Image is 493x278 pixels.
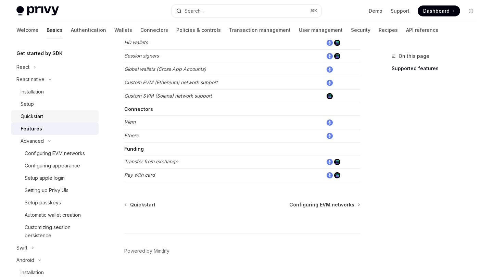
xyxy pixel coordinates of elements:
[369,8,382,14] a: Demo
[124,159,178,164] em: Transfer from exchange
[11,86,99,98] a: Installation
[124,66,206,72] em: Global wallets (Cross App Accounts)
[21,137,44,145] div: Advanced
[406,22,439,38] a: API reference
[399,52,429,60] span: On this page
[21,100,34,108] div: Setup
[423,8,450,14] span: Dashboard
[124,172,155,178] em: Pay with card
[310,8,317,14] span: ⌘ K
[124,248,169,254] a: Powered by Mintlify
[327,133,333,139] img: ethereum.png
[21,125,42,133] div: Features
[47,22,63,38] a: Basics
[11,221,99,242] a: Customizing session persistence
[327,80,333,86] img: ethereum.png
[351,22,370,38] a: Security
[16,75,45,84] div: React native
[327,93,333,99] img: solana.png
[11,123,99,135] a: Features
[16,6,59,16] img: light logo
[21,268,44,277] div: Installation
[16,63,29,71] div: React
[124,93,212,99] em: Custom SVM (Solana) network support
[327,53,333,59] img: ethereum.png
[392,63,482,74] a: Supported features
[21,112,43,121] div: Quickstart
[172,5,321,17] button: Search...⌘K
[11,209,99,221] a: Automatic wallet creation
[299,22,343,38] a: User management
[16,256,34,264] div: Android
[25,199,61,207] div: Setup passkeys
[130,201,155,208] span: Quickstart
[379,22,398,38] a: Recipes
[11,98,99,110] a: Setup
[140,22,168,38] a: Connectors
[16,22,38,38] a: Welcome
[327,66,333,73] img: ethereum.png
[327,159,333,165] img: ethereum.png
[176,22,221,38] a: Policies & controls
[114,22,132,38] a: Wallets
[334,40,340,46] img: solana.png
[391,8,409,14] a: Support
[124,106,153,112] strong: Connectors
[11,197,99,209] a: Setup passkeys
[25,149,85,157] div: Configuring EVM networks
[25,162,80,170] div: Configuring appearance
[25,186,68,194] div: Setting up Privy UIs
[11,184,99,197] a: Setting up Privy UIs
[25,174,65,182] div: Setup apple login
[289,201,354,208] span: Configuring EVM networks
[11,147,99,160] a: Configuring EVM networks
[229,22,291,38] a: Transaction management
[125,201,155,208] a: Quickstart
[11,110,99,123] a: Quickstart
[11,160,99,172] a: Configuring appearance
[25,223,94,240] div: Customizing session persistence
[11,172,99,184] a: Setup apple login
[327,172,333,178] img: ethereum.png
[25,211,81,219] div: Automatic wallet creation
[16,49,63,58] h5: Get started by SDK
[327,119,333,126] img: ethereum.png
[334,159,340,165] img: solana.png
[124,146,144,152] strong: Funding
[334,53,340,59] img: solana.png
[124,79,218,85] em: Custom EVM (Ethereum) network support
[185,7,204,15] div: Search...
[21,88,44,96] div: Installation
[327,40,333,46] img: ethereum.png
[71,22,106,38] a: Authentication
[16,244,27,252] div: Swift
[124,119,136,125] em: Viem
[124,53,159,59] em: Session signers
[289,201,359,208] a: Configuring EVM networks
[124,132,138,138] em: Ethers
[124,39,148,45] em: HD wallets
[334,172,340,178] img: solana.png
[418,5,460,16] a: Dashboard
[466,5,477,16] button: Toggle dark mode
